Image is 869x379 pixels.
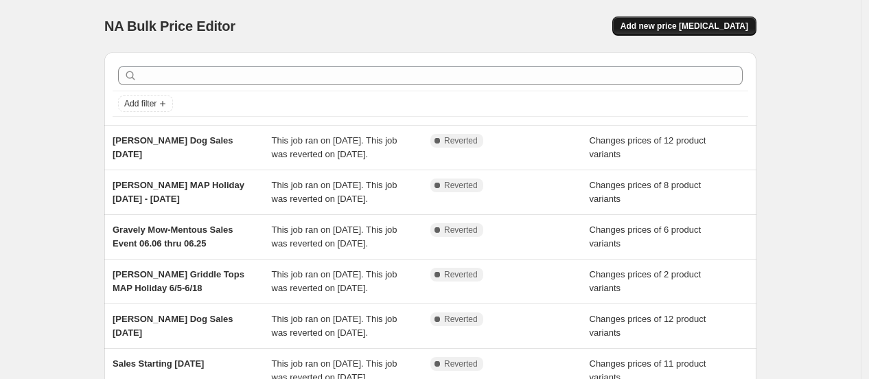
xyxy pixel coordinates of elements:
span: Reverted [444,358,478,369]
span: Changes prices of 8 product variants [590,180,702,204]
span: Reverted [444,180,478,191]
span: This job ran on [DATE]. This job was reverted on [DATE]. [272,269,397,293]
span: Reverted [444,135,478,146]
span: [PERSON_NAME] Griddle Tops MAP Holiday 6/5-6/18 [113,269,244,293]
span: [PERSON_NAME] Dog Sales [DATE] [113,135,233,159]
span: Changes prices of 2 product variants [590,269,702,293]
span: NA Bulk Price Editor [104,19,235,34]
span: Gravely Mow-Mentous Sales Event 06.06 thru 06.25 [113,225,233,249]
span: [PERSON_NAME] MAP Holiday [DATE] - [DATE] [113,180,244,204]
span: This job ran on [DATE]. This job was reverted on [DATE]. [272,225,397,249]
span: Sales Starting [DATE] [113,358,204,369]
span: Add filter [124,98,157,109]
span: [PERSON_NAME] Dog Sales [DATE] [113,314,233,338]
span: Reverted [444,225,478,236]
button: Add filter [118,95,173,112]
span: Changes prices of 6 product variants [590,225,702,249]
span: This job ran on [DATE]. This job was reverted on [DATE]. [272,314,397,338]
span: Reverted [444,314,478,325]
span: Reverted [444,269,478,280]
span: Add new price [MEDICAL_DATA] [621,21,748,32]
button: Add new price [MEDICAL_DATA] [612,16,756,36]
span: This job ran on [DATE]. This job was reverted on [DATE]. [272,180,397,204]
span: Changes prices of 12 product variants [590,135,706,159]
span: This job ran on [DATE]. This job was reverted on [DATE]. [272,135,397,159]
span: Changes prices of 12 product variants [590,314,706,338]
